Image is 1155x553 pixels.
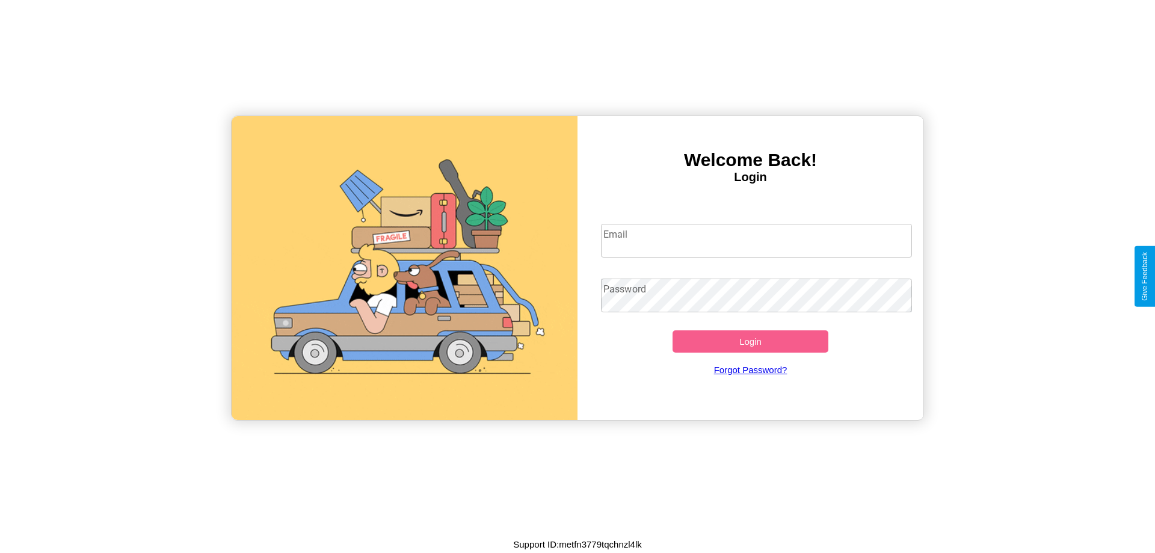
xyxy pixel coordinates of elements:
button: Login [673,330,828,353]
a: Forgot Password? [595,353,907,387]
h3: Welcome Back! [577,150,923,170]
h4: Login [577,170,923,184]
p: Support ID: metfn3779tqchnzl4lk [513,536,641,552]
div: Give Feedback [1141,252,1149,301]
img: gif [232,116,577,420]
